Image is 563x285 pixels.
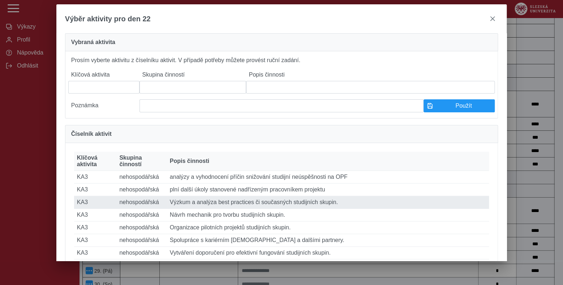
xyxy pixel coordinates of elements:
[435,103,491,109] span: Použít
[74,171,117,183] td: KA3
[65,15,151,23] span: Výběr aktivity pro den 22
[74,196,117,209] td: KA3
[116,247,167,259] td: nehospodářská
[116,171,167,183] td: nehospodářská
[167,171,489,183] td: analýzy a vyhodnocení příčin snižování studijní neúspěšnosti na OPF
[71,39,115,45] span: Vybraná aktivita
[74,221,117,234] td: KA3
[167,221,489,234] td: Organizace pilotních projektů studijních skupin.
[74,259,117,272] td: KA3
[68,99,139,112] label: Poznámka
[65,51,498,118] div: Prosím vyberte aktivitu z číselníku aktivit. V případě potřeby můžete provést ruční zadání.
[116,183,167,196] td: nehospodářská
[74,183,117,196] td: KA3
[119,155,164,168] span: Skupina činností
[246,69,495,81] label: Popis činnosti
[71,131,112,137] span: Číselník aktivit
[167,259,489,272] td: Monitoring a evaluace pilotních studijních skupin.
[77,155,114,168] span: Klíčová aktivita
[116,196,167,209] td: nehospodářská
[74,247,117,259] td: KA3
[170,158,209,164] span: Popis činnosti
[167,209,489,221] td: Návrh mechanik pro tvorbu studijních skupin.
[116,234,167,247] td: nehospodářská
[68,69,139,81] label: Klíčová aktivita
[424,99,495,112] button: Použít
[167,234,489,247] td: Spolupráce s kariérním [DEMOGRAPHIC_DATA] a dalšími partnery.
[116,259,167,272] td: nehospodářská
[116,221,167,234] td: nehospodářská
[167,196,489,209] td: Výzkum a analýza best practices či současných studijních skupin.
[74,209,117,221] td: KA3
[167,183,489,196] td: plní další úkoly stanovené nadřízeným pracovníkem projektu
[486,13,498,25] button: close
[116,209,167,221] td: nehospodářská
[139,69,246,81] label: Skupina činností
[74,234,117,247] td: KA3
[167,247,489,259] td: Vytváření doporučení pro efektivní fungování studijních skupin.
